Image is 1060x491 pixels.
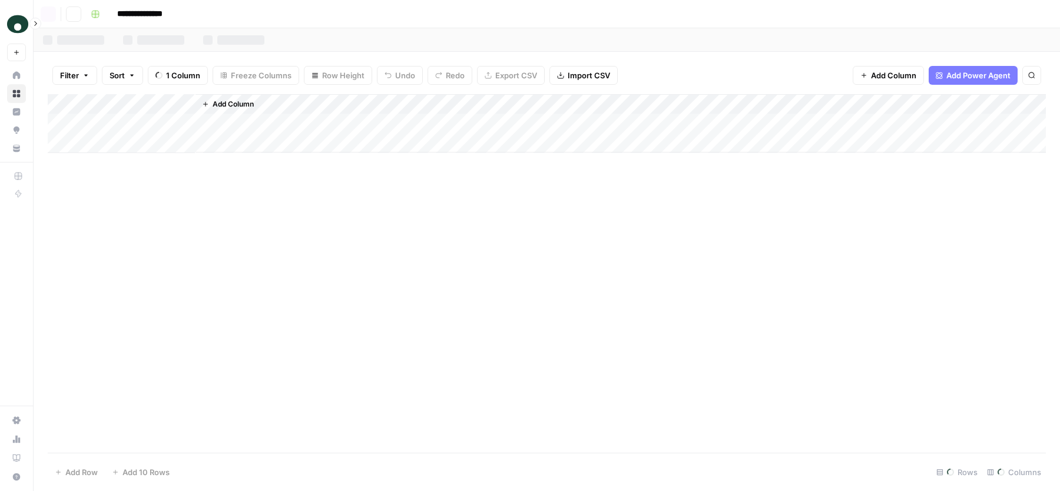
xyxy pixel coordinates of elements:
[148,66,208,85] button: 1 Column
[853,66,924,85] button: Add Column
[7,84,26,103] a: Browse
[52,66,97,85] button: Filter
[110,69,125,81] span: Sort
[7,449,26,467] a: Learning Hub
[568,69,610,81] span: Import CSV
[213,66,299,85] button: Freeze Columns
[7,14,28,35] img: Oyster Logo
[166,69,200,81] span: 1 Column
[65,466,98,478] span: Add Row
[377,66,423,85] button: Undo
[7,9,26,39] button: Workspace: Oyster
[929,66,1018,85] button: Add Power Agent
[48,463,105,482] button: Add Row
[395,69,415,81] span: Undo
[7,430,26,449] a: Usage
[946,69,1011,81] span: Add Power Agent
[549,66,618,85] button: Import CSV
[7,102,26,121] a: Insights
[477,66,545,85] button: Export CSV
[60,69,79,81] span: Filter
[7,139,26,158] a: Your Data
[7,66,26,85] a: Home
[231,69,291,81] span: Freeze Columns
[213,99,254,110] span: Add Column
[7,411,26,430] a: Settings
[122,466,170,478] span: Add 10 Rows
[102,66,143,85] button: Sort
[428,66,472,85] button: Redo
[105,463,177,482] button: Add 10 Rows
[322,69,365,81] span: Row Height
[446,69,465,81] span: Redo
[495,69,537,81] span: Export CSV
[304,66,372,85] button: Row Height
[982,463,1046,482] div: Columns
[7,467,26,486] button: Help + Support
[197,97,259,112] button: Add Column
[871,69,916,81] span: Add Column
[7,121,26,140] a: Opportunities
[932,463,982,482] div: Rows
